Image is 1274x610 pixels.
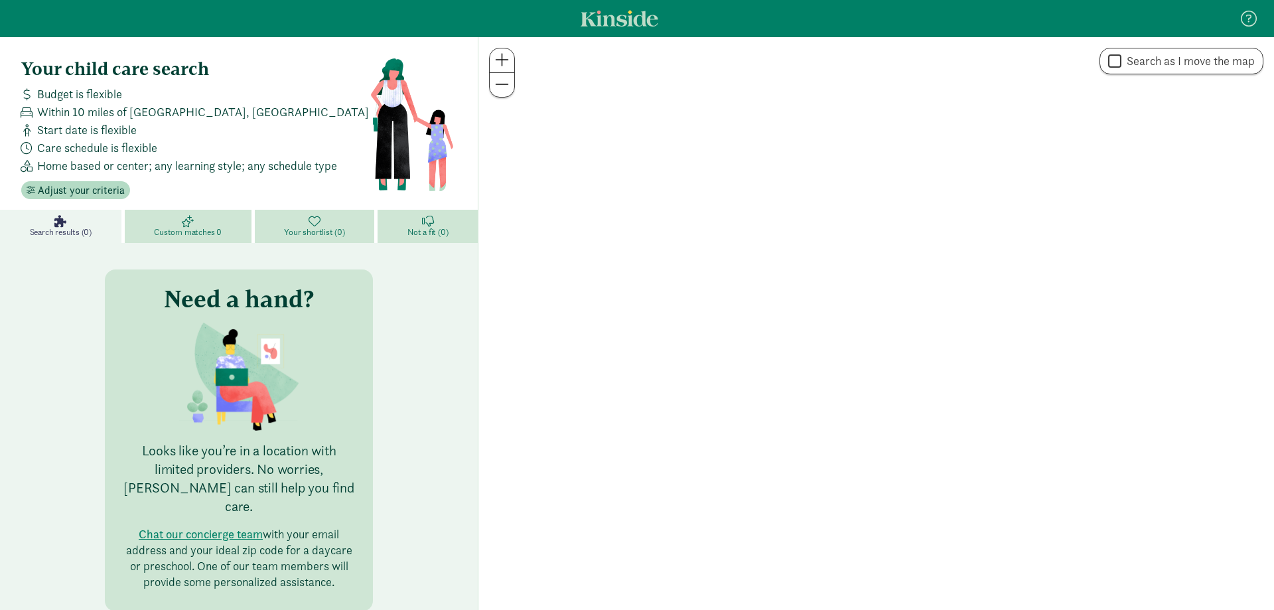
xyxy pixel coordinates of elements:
span: Your shortlist (0) [284,227,344,238]
span: Search results (0) [30,227,92,238]
h4: Your child care search [21,58,370,80]
span: Within 10 miles of [GEOGRAPHIC_DATA], [GEOGRAPHIC_DATA] [37,103,369,121]
span: Care schedule is flexible [37,139,157,157]
a: Your shortlist (0) [255,210,378,243]
span: Home based or center; any learning style; any schedule type [37,157,337,175]
span: Adjust your criteria [38,183,125,198]
p: with your email address and your ideal zip code for a daycare or preschool. One of our team membe... [121,526,357,590]
a: Not a fit (0) [378,210,478,243]
span: Not a fit (0) [407,227,448,238]
span: Budget is flexible [37,85,122,103]
button: Chat our concierge team [139,526,263,542]
a: Custom matches 0 [125,210,255,243]
button: Adjust your criteria [21,181,130,200]
span: Start date is flexible [37,121,137,139]
label: Search as I move the map [1121,53,1255,69]
h3: Need a hand? [164,285,314,312]
p: Looks like you’re in a location with limited providers. No worries, [PERSON_NAME] can still help ... [121,441,357,516]
span: Custom matches 0 [154,227,222,238]
a: Kinside [581,10,658,27]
